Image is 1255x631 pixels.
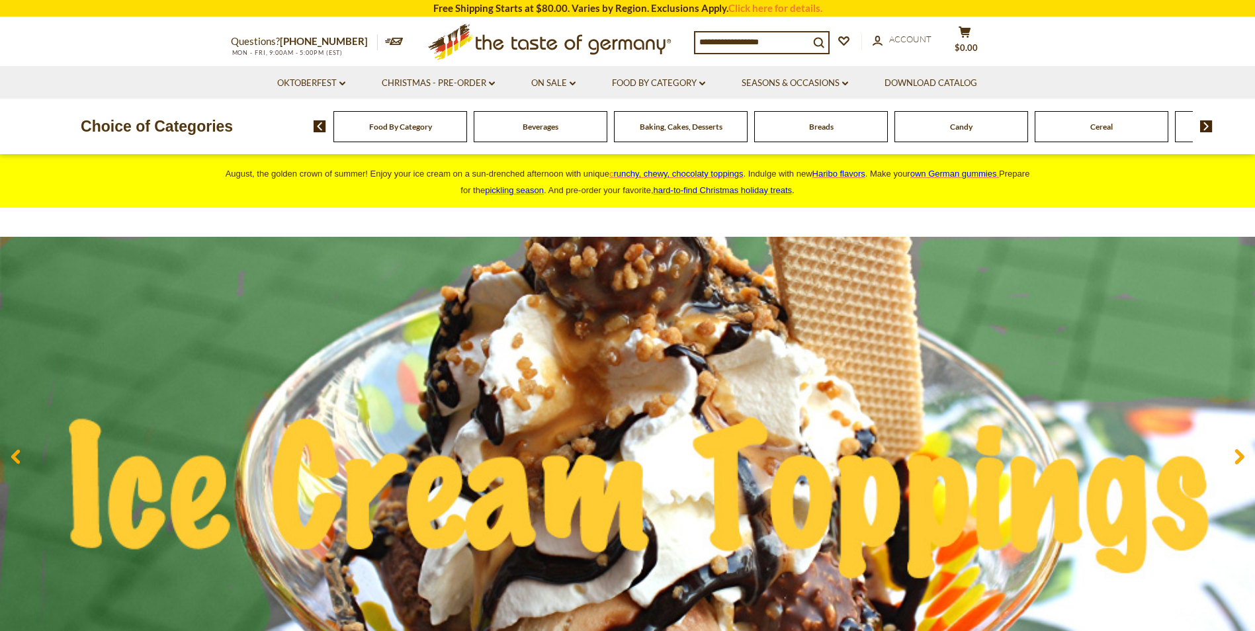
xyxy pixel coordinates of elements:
a: Oktoberfest [277,76,345,91]
a: pickling season [485,185,544,195]
a: Account [873,32,931,47]
img: previous arrow [314,120,326,132]
a: Food By Category [369,122,432,132]
a: On Sale [531,76,576,91]
p: Questions? [231,33,378,50]
a: [PHONE_NUMBER] [280,35,368,47]
a: Beverages [523,122,558,132]
a: Candy [950,122,973,132]
a: crunchy, chewy, chocolaty toppings [609,169,744,179]
span: MON - FRI, 9:00AM - 5:00PM (EST) [231,49,343,56]
a: Food By Category [612,76,705,91]
span: runchy, chewy, chocolaty toppings [613,169,743,179]
a: Haribo flavors [812,169,865,179]
span: Account [889,34,931,44]
img: next arrow [1200,120,1213,132]
a: Breads [809,122,834,132]
span: . [654,185,795,195]
a: Download Catalog [885,76,977,91]
a: Seasons & Occasions [742,76,848,91]
a: Click here for details. [728,2,822,14]
a: Christmas - PRE-ORDER [382,76,495,91]
a: Cereal [1090,122,1113,132]
a: Baking, Cakes, Desserts [640,122,722,132]
span: own German gummies [910,169,997,179]
button: $0.00 [945,26,985,59]
span: $0.00 [955,42,978,53]
span: August, the golden crown of summer! Enjoy your ice cream on a sun-drenched afternoon with unique ... [226,169,1030,195]
a: hard-to-find Christmas holiday treats [654,185,793,195]
a: own German gummies. [910,169,999,179]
